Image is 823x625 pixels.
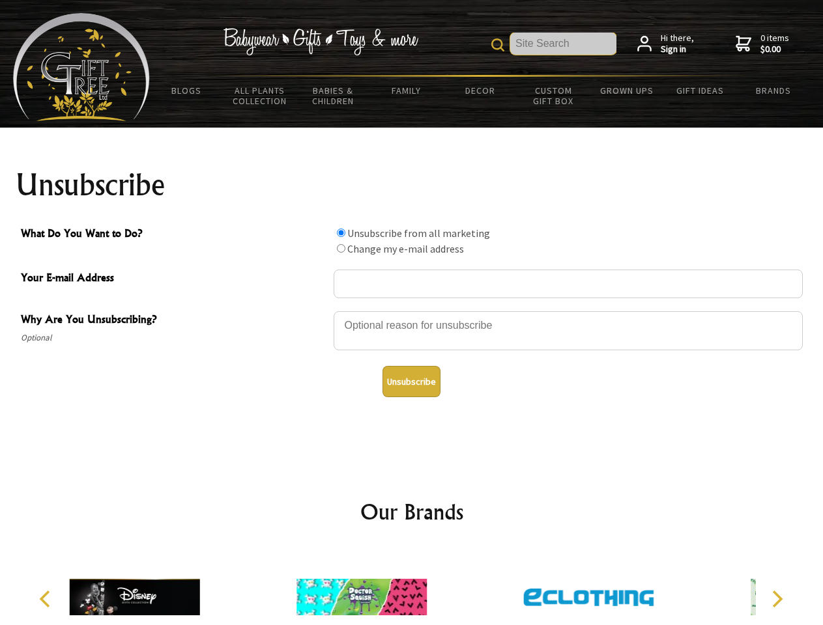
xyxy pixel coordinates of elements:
img: Babyware - Gifts - Toys and more... [13,13,150,121]
span: Why Are You Unsubscribing? [21,311,327,330]
a: Custom Gift Box [517,77,590,115]
a: All Plants Collection [224,77,297,115]
img: Babywear - Gifts - Toys & more [223,28,418,55]
a: Grown Ups [590,77,663,104]
a: 0 items$0.00 [736,33,789,55]
strong: $0.00 [760,44,789,55]
span: Hi there, [661,33,694,55]
button: Previous [33,585,61,613]
span: Your E-mail Address [21,270,327,288]
a: Family [370,77,444,104]
a: Hi there,Sign in [637,33,694,55]
a: BLOGS [150,77,224,104]
button: Unsubscribe [383,366,440,397]
label: Unsubscribe from all marketing [347,227,490,240]
a: Decor [443,77,517,104]
span: What Do You Want to Do? [21,225,327,244]
input: Your E-mail Address [334,270,803,298]
a: Gift Ideas [663,77,737,104]
a: Brands [737,77,811,104]
input: What Do You Want to Do? [337,229,345,237]
button: Next [762,585,791,613]
strong: Sign in [661,44,694,55]
h2: Our Brands [26,496,798,527]
textarea: Why Are You Unsubscribing? [334,311,803,350]
label: Change my e-mail address [347,242,464,255]
span: 0 items [760,32,789,55]
input: Site Search [510,33,616,55]
img: product search [491,38,504,51]
input: What Do You Want to Do? [337,244,345,253]
a: Babies & Children [296,77,370,115]
span: Optional [21,330,327,346]
h1: Unsubscribe [16,169,808,201]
